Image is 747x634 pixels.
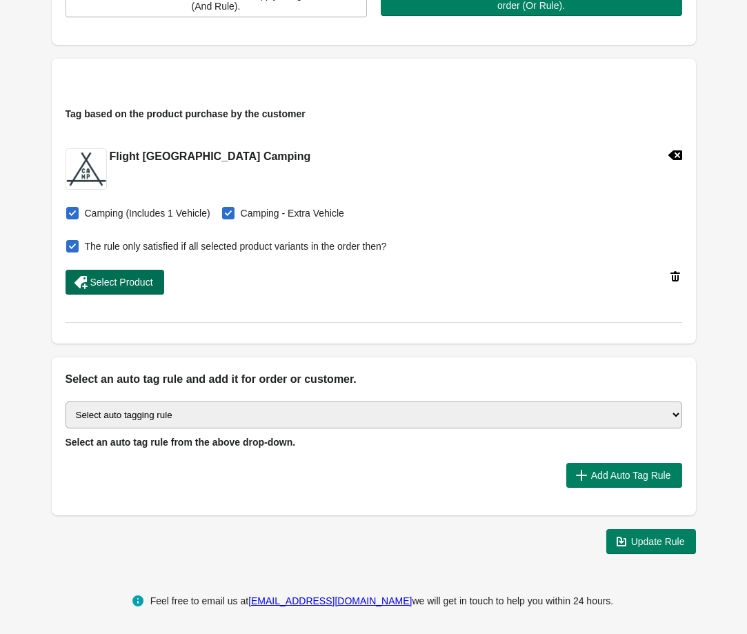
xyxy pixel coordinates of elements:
[85,239,387,253] span: The rule only satisfied if all selected product variants in the order then?
[90,277,153,288] span: Select Product
[66,270,164,295] button: Select Product
[631,536,685,547] span: Update Rule
[110,148,311,165] h2: Flight [GEOGRAPHIC_DATA] Camping
[66,371,682,388] h2: Select an auto tag rule and add it for order or customer.
[566,463,682,488] button: Add Auto Tag Rule
[241,206,344,220] span: Camping - Extra Vehicle
[85,206,210,220] span: Camping (Includes 1 Vehicle)
[606,529,696,554] button: Update Rule
[591,470,671,481] span: Add Auto Tag Rule
[248,595,412,606] a: [EMAIL_ADDRESS][DOMAIN_NAME]
[150,593,614,609] div: Feel free to email us at we will get in touch to help you within 24 hours.
[66,108,306,119] span: Tag based on the product purchase by the customer
[66,149,106,189] img: camp-100.jpg
[66,437,296,448] span: Select an auto tag rule from the above drop-down.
